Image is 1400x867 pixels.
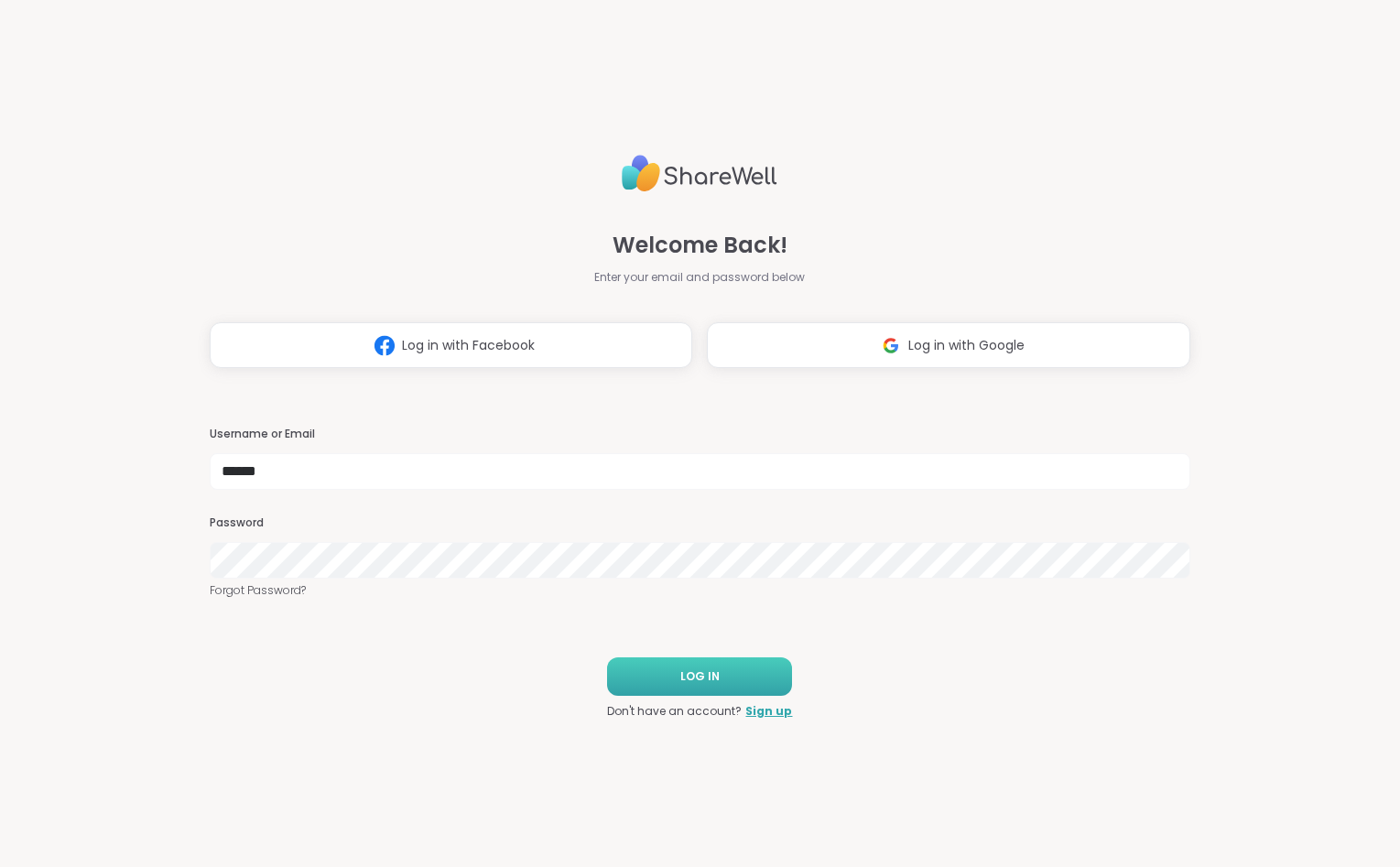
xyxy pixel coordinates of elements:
span: Don't have an account? [607,703,742,720]
span: Log in with Google [908,336,1025,355]
span: Welcome Back! [613,229,787,262]
span: Enter your email and password below [594,269,805,286]
span: LOG IN [680,668,720,685]
a: Forgot Password? [210,582,1189,599]
h3: Password [210,515,1189,531]
button: LOG IN [607,657,792,696]
button: Log in with Facebook [210,322,692,368]
img: ShareWell Logomark [874,329,908,363]
img: ShareWell Logomark [367,329,402,363]
h3: Username or Email [210,427,1189,442]
img: ShareWell Logo [622,147,777,200]
a: Sign up [745,703,792,720]
span: Log in with Facebook [402,336,535,355]
button: Log in with Google [707,322,1189,368]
